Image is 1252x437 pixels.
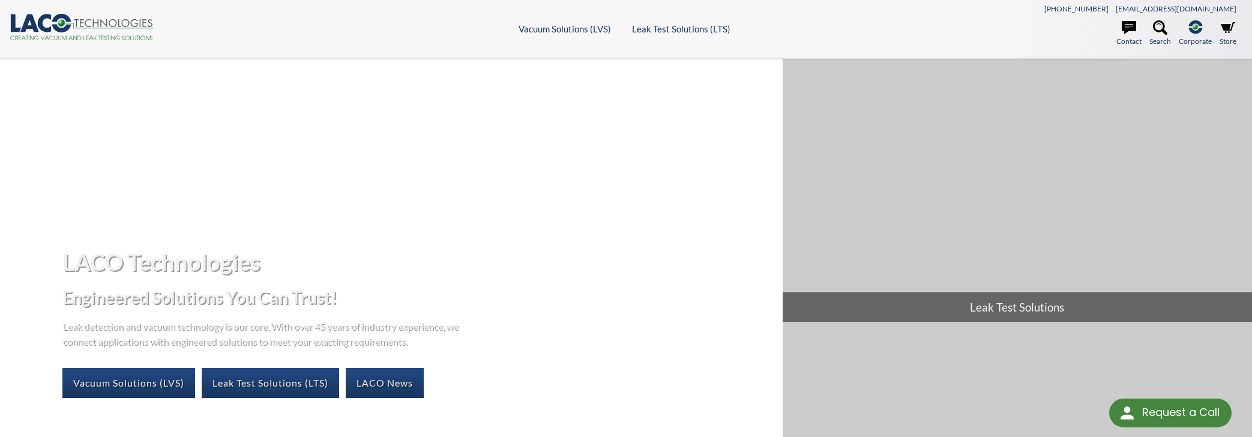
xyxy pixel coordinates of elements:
[1142,399,1220,426] div: Request a Call
[62,247,772,277] h1: LACO Technologies
[519,23,611,34] a: Vacuum Solutions (LVS)
[202,368,339,398] a: Leak Test Solutions (LTS)
[62,286,772,309] h2: Engineered Solutions You Can Trust!
[346,368,424,398] a: LACO News
[1179,35,1212,47] span: Corporate
[1109,399,1232,427] div: Request a Call
[1116,20,1142,47] a: Contact
[62,318,465,349] p: Leak detection and vacuum technology is our core. With over 45 years of industry experience, we c...
[62,368,195,398] a: Vacuum Solutions (LVS)
[1118,403,1137,423] img: round button
[1116,4,1236,13] a: [EMAIL_ADDRESS][DOMAIN_NAME]
[783,292,1252,322] span: Leak Test Solutions
[632,23,730,34] a: Leak Test Solutions (LTS)
[783,59,1252,322] a: Leak Test Solutions
[1044,4,1109,13] a: [PHONE_NUMBER]
[1149,20,1171,47] a: Search
[1220,20,1236,47] a: Store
